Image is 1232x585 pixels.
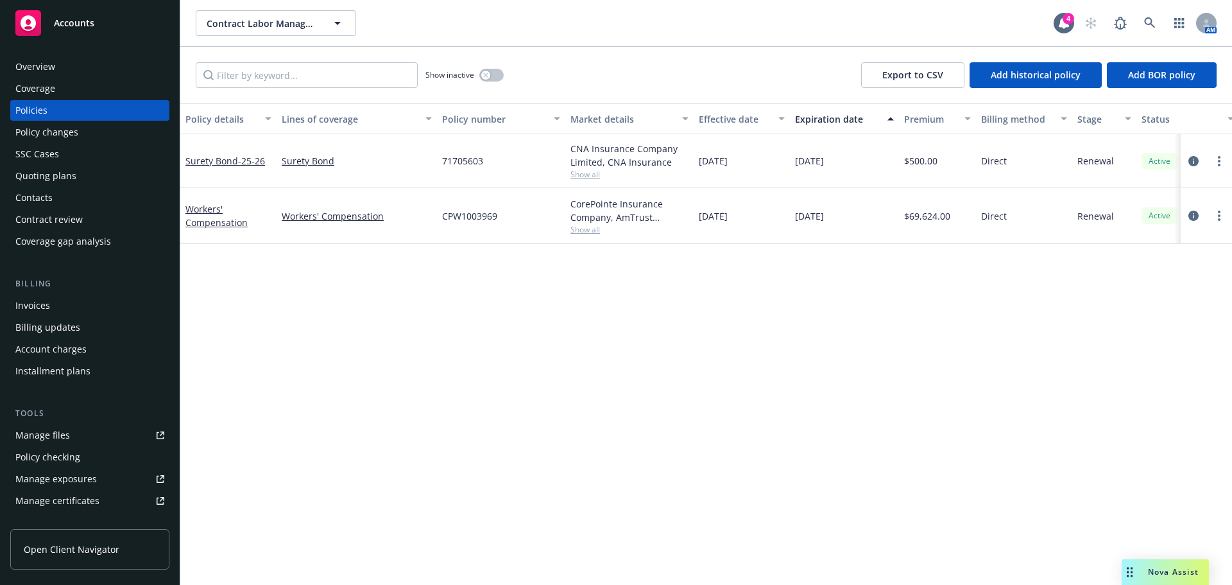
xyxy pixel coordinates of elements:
[1147,210,1172,222] span: Active
[15,425,70,446] div: Manage files
[196,62,418,88] input: Filter by keyword...
[15,295,50,316] div: Invoices
[185,155,265,167] a: Surety Bond
[10,209,169,230] a: Contract review
[15,447,80,467] div: Policy checking
[904,209,950,223] span: $69,624.00
[981,112,1053,126] div: Billing method
[1122,559,1209,585] button: Nova Assist
[10,57,169,77] a: Overview
[1148,566,1199,577] span: Nova Assist
[10,122,169,143] a: Policy changes
[196,10,356,36] button: Contract Labor Management, Inc. / [PERSON_NAME]
[15,57,55,77] div: Overview
[442,154,483,168] span: 71705603
[10,188,169,208] a: Contacts
[10,469,169,489] span: Manage exposures
[1078,10,1104,36] a: Start snowing
[180,103,277,134] button: Policy details
[10,5,169,41] a: Accounts
[24,543,119,556] span: Open Client Navigator
[1063,13,1074,24] div: 4
[882,69,943,81] span: Export to CSV
[1077,209,1114,223] span: Renewal
[976,103,1072,134] button: Billing method
[10,407,169,420] div: Tools
[565,103,694,134] button: Market details
[15,361,90,381] div: Installment plans
[15,188,53,208] div: Contacts
[699,209,728,223] span: [DATE]
[442,209,497,223] span: CPW1003969
[861,62,964,88] button: Export to CSV
[15,512,80,533] div: Manage claims
[1128,69,1195,81] span: Add BOR policy
[981,209,1007,223] span: Direct
[282,112,418,126] div: Lines of coverage
[15,491,99,511] div: Manage certificates
[694,103,790,134] button: Effective date
[10,491,169,511] a: Manage certificates
[15,100,47,121] div: Policies
[1077,112,1117,126] div: Stage
[1107,62,1217,88] button: Add BOR policy
[10,317,169,338] a: Billing updates
[10,231,169,252] a: Coverage gap analysis
[1186,153,1201,169] a: circleInformation
[699,154,728,168] span: [DATE]
[699,112,771,126] div: Effective date
[1142,112,1220,126] div: Status
[795,112,880,126] div: Expiration date
[437,103,565,134] button: Policy number
[10,78,169,99] a: Coverage
[570,197,689,224] div: CorePointe Insurance Company, AmTrust Financial Services, Risico Insurance Services, Inc.
[54,18,94,28] span: Accounts
[790,103,899,134] button: Expiration date
[185,203,248,229] a: Workers' Compensation
[185,112,257,126] div: Policy details
[1211,208,1227,223] a: more
[10,144,169,164] a: SSC Cases
[570,142,689,169] div: CNA Insurance Company Limited, CNA Insurance
[238,155,265,167] span: - 25-26
[15,209,83,230] div: Contract review
[15,469,97,489] div: Manage exposures
[570,112,674,126] div: Market details
[795,154,824,168] span: [DATE]
[10,277,169,290] div: Billing
[282,209,432,223] a: Workers' Compensation
[15,78,55,99] div: Coverage
[282,154,432,168] a: Surety Bond
[1211,153,1227,169] a: more
[1147,155,1172,167] span: Active
[10,425,169,446] a: Manage files
[10,361,169,381] a: Installment plans
[970,62,1102,88] button: Add historical policy
[442,112,546,126] div: Policy number
[10,295,169,316] a: Invoices
[1072,103,1136,134] button: Stage
[15,122,78,143] div: Policy changes
[10,512,169,533] a: Manage claims
[15,339,87,360] div: Account charges
[1167,10,1192,36] a: Switch app
[15,317,80,338] div: Billing updates
[899,103,976,134] button: Premium
[1108,10,1133,36] a: Report a Bug
[15,231,111,252] div: Coverage gap analysis
[425,69,474,80] span: Show inactive
[10,100,169,121] a: Policies
[1122,559,1138,585] div: Drag to move
[904,112,957,126] div: Premium
[904,154,937,168] span: $500.00
[10,166,169,186] a: Quoting plans
[981,154,1007,168] span: Direct
[1186,208,1201,223] a: circleInformation
[795,209,824,223] span: [DATE]
[277,103,437,134] button: Lines of coverage
[991,69,1081,81] span: Add historical policy
[1137,10,1163,36] a: Search
[15,144,59,164] div: SSC Cases
[15,166,76,186] div: Quoting plans
[10,339,169,360] a: Account charges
